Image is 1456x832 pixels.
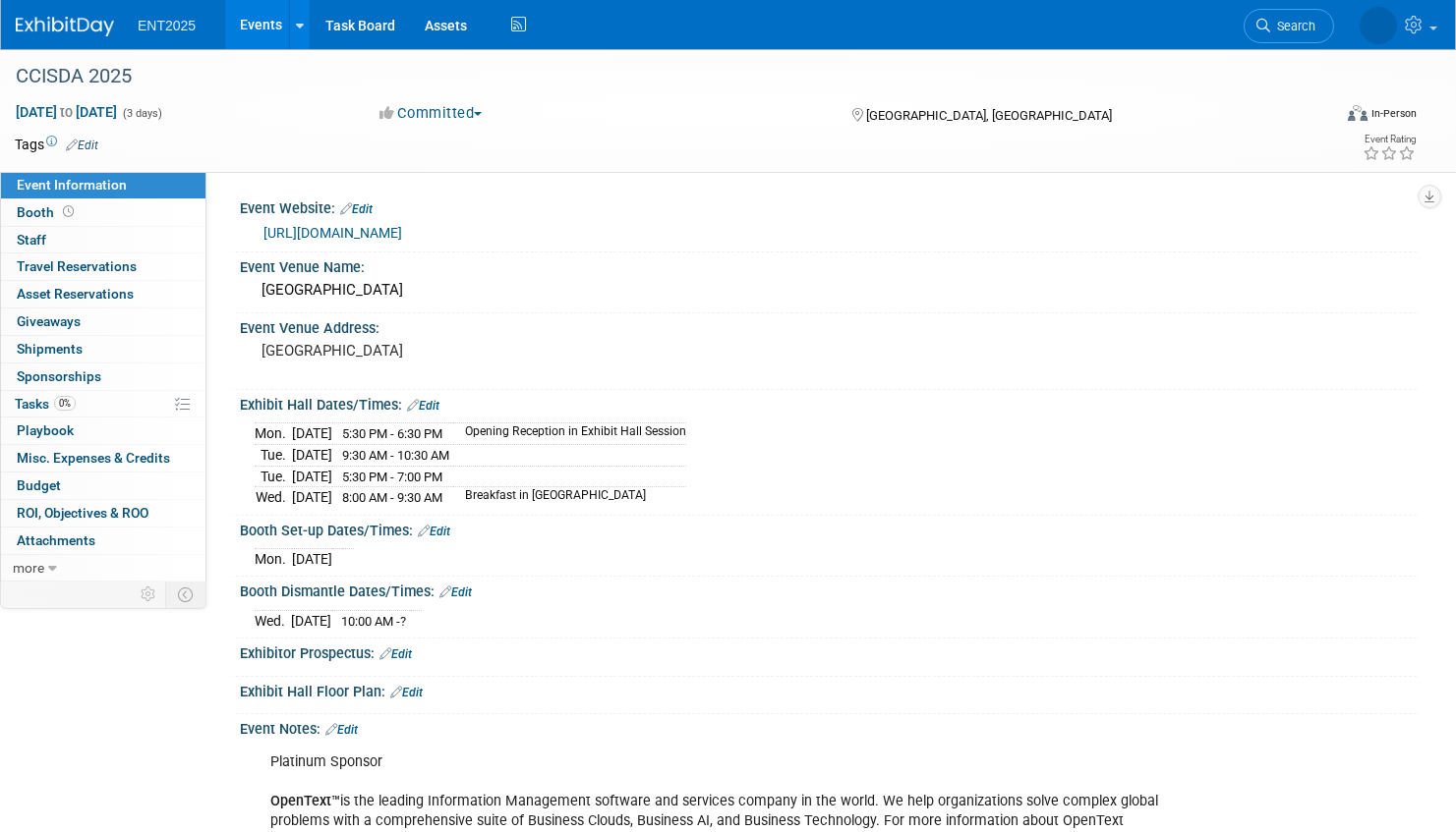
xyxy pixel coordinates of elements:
span: 5:30 PM - 7:00 PM [342,470,442,484]
span: 10:00 AM - [341,614,406,629]
span: 9:30 AM - 10:30 AM [342,448,449,463]
div: Exhibit Hall Floor Plan: [240,677,1417,702]
td: Mon. [255,423,292,445]
div: Exhibitor Prospectus: [240,638,1417,664]
span: Travel Reservations [17,258,137,274]
span: to [57,104,76,120]
div: Event Venue Name: [240,252,1417,277]
a: Event Information [1,172,205,198]
span: more [13,560,44,576]
div: CCISDA 2025 [9,59,1298,94]
td: Tue. [255,445,292,467]
a: Edit [325,723,358,737]
div: Booth Dismantle Dates/Times: [240,577,1417,602]
span: Shipments [17,341,83,357]
a: ROI, Objectives & ROO [1,500,205,527]
td: Wed. [255,610,291,631]
img: ExhibitDay [16,17,114,36]
pre: [GEOGRAPHIC_DATA] [262,342,709,360]
td: [DATE] [292,549,332,570]
a: [URL][DOMAIN_NAME] [263,225,402,241]
span: Misc. Expenses & Credits [17,450,170,466]
span: Sponsorships [17,368,101,384]
img: Rose Bodin [1309,11,1397,32]
span: Attachments [17,532,95,548]
a: Edit [418,525,450,538]
td: Wed. [255,487,292,508]
span: ? [400,614,406,629]
td: Personalize Event Tab Strip [132,582,166,607]
td: Opening Reception in Exhibit Hall Session [453,423,686,445]
a: Edit [390,686,423,699]
a: Edit [407,399,439,413]
div: Event Format [1207,102,1417,132]
a: Misc. Expenses & Credits [1,445,205,471]
div: Event Rating [1363,135,1416,144]
a: Playbook [1,417,205,444]
a: Asset Reservations [1,281,205,307]
a: Search [1193,9,1283,43]
a: Edit [379,647,412,661]
td: [DATE] [292,487,332,508]
div: Event Website: [240,194,1417,219]
td: [DATE] [292,423,332,445]
a: Attachments [1,527,205,554]
div: Event Notes: [240,714,1417,740]
span: Booth not reserved yet [59,204,78,219]
a: Edit [439,585,472,599]
span: Tasks [15,396,76,412]
div: Booth Set-up Dates/Times: [240,516,1417,541]
b: OpenText™ [270,793,340,809]
span: 5:30 PM - 6:30 PM [342,426,442,441]
a: more [1,555,205,582]
a: Giveaways [1,308,205,335]
td: Breakfast in [GEOGRAPHIC_DATA] [453,487,686,508]
span: 8:00 AM - 9:30 AM [342,490,442,505]
div: Exhibit Hall Dates/Times: [240,390,1417,416]
span: 0% [54,396,76,411]
span: Event Information [17,177,127,193]
a: Budget [1,472,205,499]
a: Tasks0% [1,391,205,417]
a: Edit [66,139,98,152]
span: Staff [17,232,46,248]
a: Staff [1,227,205,253]
div: In-Person [1370,106,1417,121]
a: Travel Reservations [1,253,205,280]
a: Edit [340,202,373,216]
span: Playbook [17,422,74,438]
span: Giveaways [17,313,81,329]
a: Sponsorships [1,363,205,390]
span: (3 days) [121,107,162,120]
td: Tue. [255,466,292,487]
div: [GEOGRAPHIC_DATA] [255,275,1402,305]
td: Mon. [255,549,292,570]
a: Booth [1,199,205,226]
span: Search [1219,19,1264,33]
span: [GEOGRAPHIC_DATA], [GEOGRAPHIC_DATA] [866,108,1112,123]
td: [DATE] [291,610,331,631]
td: Tags [15,135,98,154]
button: Committed [373,103,490,124]
td: Toggle Event Tabs [166,582,206,607]
td: [DATE] [292,445,332,467]
span: Booth [17,204,78,220]
img: Format-Inperson.png [1348,105,1368,121]
span: ENT2025 [138,18,196,33]
a: Shipments [1,336,205,362]
div: Event Venue Address: [240,313,1417,338]
span: ROI, Objectives & ROO [17,505,148,521]
td: [DATE] [292,466,332,487]
span: Asset Reservations [17,286,134,302]
span: Budget [17,477,61,493]
span: [DATE] [DATE] [15,103,118,121]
